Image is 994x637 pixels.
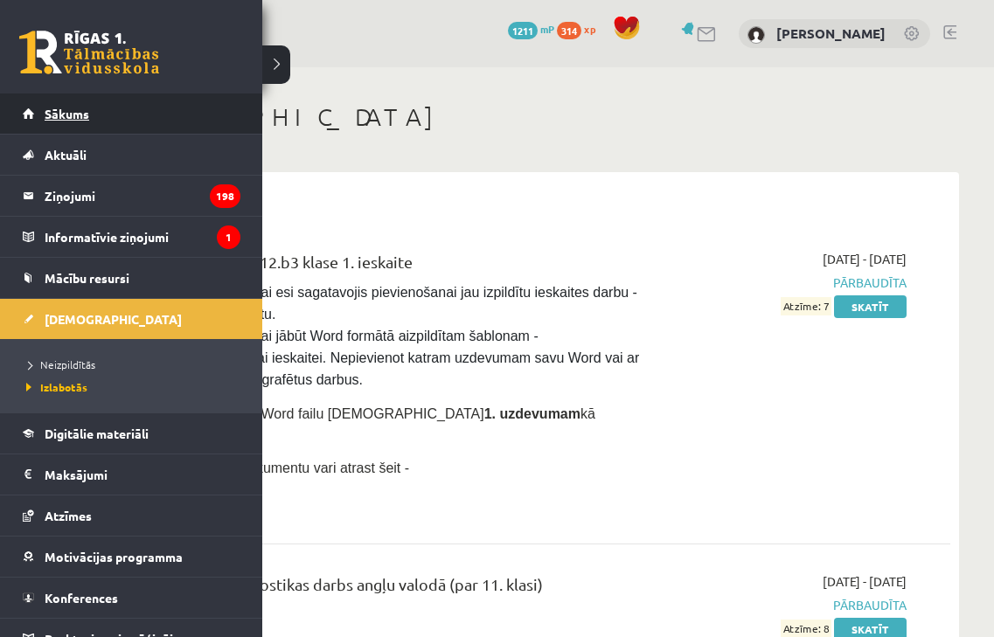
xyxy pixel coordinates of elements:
[23,135,240,175] a: Aktuāli
[484,406,580,421] strong: 1. uzdevumam
[557,22,581,39] span: 314
[45,549,183,564] span: Motivācijas programma
[45,508,92,523] span: Atzīmes
[508,22,538,39] span: 1211
[45,454,240,495] legend: Maksājumi
[217,225,240,249] i: 1
[45,426,149,441] span: Digitālie materiāli
[22,379,245,395] a: Izlabotās
[45,176,240,216] legend: Ziņojumi
[105,102,959,132] h1: [DEMOGRAPHIC_DATA]
[834,295,907,318] a: Skatīt
[45,590,118,606] span: Konferences
[45,311,182,327] span: [DEMOGRAPHIC_DATA]
[665,273,907,292] span: Pārbaudīta
[19,31,159,74] a: Rīgas 1. Tālmācības vidusskola
[131,285,643,387] span: [PERSON_NAME], vai esi sagatavojis pievienošanai jau izpildītu ieskaites darbu - lasītāja dienasg...
[45,106,89,121] span: Sākums
[22,357,95,371] span: Neizpildītās
[22,357,245,372] a: Neizpildītās
[45,270,129,286] span: Mācību resursi
[776,24,886,42] a: [PERSON_NAME]
[23,454,240,495] a: Maksājumi
[23,176,240,216] a: Ziņojumi198
[665,596,907,614] span: Pārbaudīta
[131,250,639,282] div: Angļu valoda II JK 12.b3 klase 1. ieskaite
[823,572,907,591] span: [DATE] - [DATE]
[45,217,240,257] legend: Informatīvie ziņojumi
[23,537,240,577] a: Motivācijas programma
[210,184,240,208] i: 198
[131,460,409,475] span: Aizpildāmo Word dokumentu vari atrast šeit -
[557,22,604,36] a: 314 xp
[23,495,240,536] a: Atzīmes
[23,217,240,257] a: Informatīvie ziņojumi1
[781,297,831,315] span: Atzīme: 7
[23,578,240,618] a: Konferences
[823,250,907,268] span: [DATE] - [DATE]
[131,406,595,444] span: Pievieno sagatavoto Word failu [DEMOGRAPHIC_DATA] kā pielikumu.
[131,572,639,605] div: 12.b3 klases diagnostikas darbs angļu valodā (par 11. klasi)
[23,299,240,339] a: [DEMOGRAPHIC_DATA]
[584,22,595,36] span: xp
[45,147,87,163] span: Aktuāli
[747,26,765,44] img: Tomass Šaicāns
[23,258,240,298] a: Mācību resursi
[540,22,554,36] span: mP
[508,22,554,36] a: 1211 mP
[23,413,240,454] a: Digitālie materiāli
[23,93,240,134] a: Sākums
[22,380,87,394] span: Izlabotās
